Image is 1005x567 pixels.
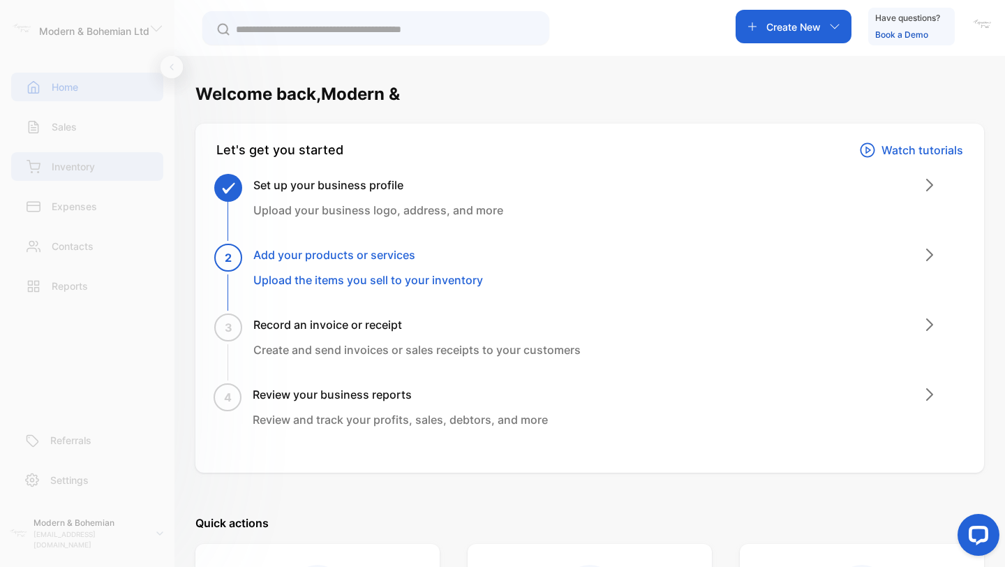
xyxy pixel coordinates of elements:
[859,140,963,160] a: Watch tutorials
[33,517,145,529] p: Modern & Bohemian
[253,202,503,219] p: Upload your business logo, address, and more
[50,433,91,448] p: Referrals
[39,24,149,38] p: Modern & Bohemian Ltd
[766,20,821,34] p: Create New
[11,18,32,39] img: logo
[881,142,963,159] p: Watch tutorials
[52,279,88,293] p: Reports
[8,524,28,543] img: profile
[253,316,581,333] h3: Record an invoice or receipt
[875,29,928,40] a: Book a Demo
[253,411,548,428] p: Review and track your profits, sales, debtors, and more
[253,272,483,288] p: Upload the items you sell to your inventory
[52,239,94,253] p: Contacts
[52,80,78,94] p: Home
[195,515,984,531] p: Quick actions
[971,10,992,43] button: avatar
[253,386,548,403] h3: Review your business reports
[216,140,343,160] div: Let's get you started
[875,11,940,25] p: Have questions?
[195,82,400,107] h1: Welcome back, Modern &
[946,508,1005,567] iframe: LiveChat chat widget
[52,119,77,134] p: Sales
[224,389,232,406] span: 4
[971,14,992,35] img: avatar
[50,473,89,487] p: Settings
[33,529,145,550] p: [EMAIL_ADDRESS][DOMAIN_NAME]
[52,199,97,214] p: Expenses
[253,177,503,193] h3: Set up your business profile
[225,319,232,336] span: 3
[253,246,483,263] h3: Add your products or services
[253,341,581,358] p: Create and send invoices or sales receipts to your customers
[225,249,232,266] span: 2
[52,159,95,174] p: Inventory
[736,10,851,43] button: Create New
